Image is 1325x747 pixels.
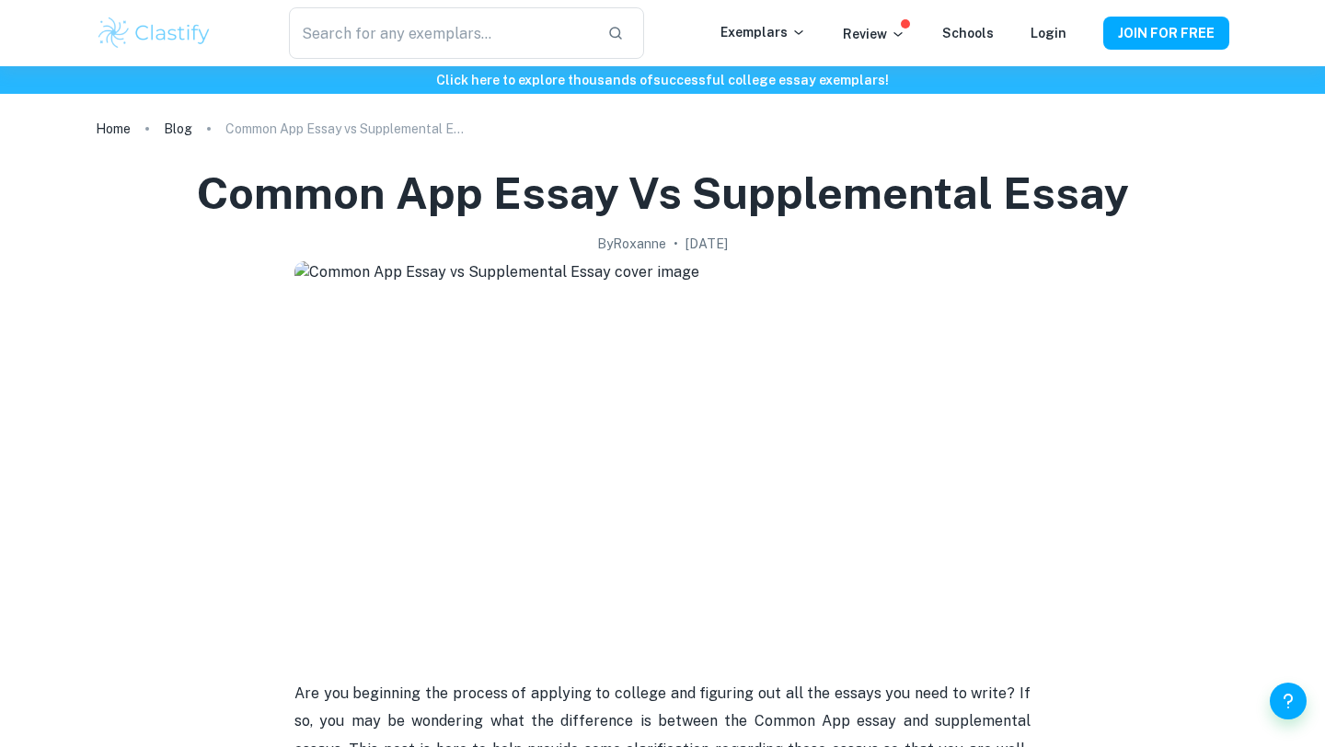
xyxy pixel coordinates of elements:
button: Help and Feedback [1270,683,1307,719]
p: • [674,234,678,254]
a: Home [96,116,131,142]
a: Login [1031,26,1066,40]
button: JOIN FOR FREE [1103,17,1229,50]
h1: Common App Essay vs Supplemental Essay [197,164,1129,223]
h6: Click here to explore thousands of successful college essay exemplars ! [4,70,1321,90]
img: Clastify logo [96,15,213,52]
p: Review [843,24,905,44]
p: Common App Essay vs Supplemental Essay [225,119,465,139]
h2: By Roxanne [597,234,666,254]
input: Search for any exemplars... [289,7,593,59]
h2: [DATE] [686,234,728,254]
p: Exemplars [720,22,806,42]
a: Blog [164,116,192,142]
a: Schools [942,26,994,40]
img: Common App Essay vs Supplemental Essay cover image [294,261,1031,629]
